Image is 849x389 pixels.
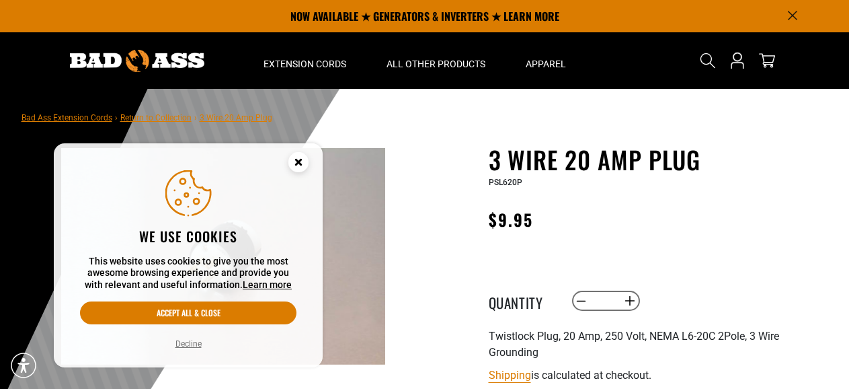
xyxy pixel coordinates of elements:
[387,58,485,70] span: All Other Products
[70,50,204,72] img: Bad Ass Extension Cords
[697,50,719,71] summary: Search
[80,227,296,245] h2: We use cookies
[264,58,346,70] span: Extension Cords
[506,32,586,89] summary: Apparel
[80,302,296,324] button: Accept all & close
[489,145,818,174] h1: 3 Wire 20 Amp Plug
[120,113,192,122] a: Return to Collection
[200,113,272,122] span: 3 Wire 20 Amp Plug
[489,328,818,361] p: Twistlock Plug, 20 Amp, 250 Volt, NEMA L6-20C 2Pole, 3 Wire Grounding
[54,143,323,368] aside: Cookie Consent
[243,279,292,290] a: Learn more
[366,32,506,89] summary: All Other Products
[22,109,272,125] nav: breadcrumbs
[171,337,206,351] button: Decline
[115,113,118,122] span: ›
[489,369,531,382] a: Shipping
[489,366,818,384] div: is calculated at checkout.
[80,256,296,291] p: This website uses cookies to give you the most awesome browsing experience and provide you with r...
[526,58,566,70] span: Apparel
[489,178,522,187] span: PSL620P
[489,207,533,232] span: $9.95
[194,113,197,122] span: ›
[243,32,366,89] summary: Extension Cords
[22,113,112,122] a: Bad Ass Extension Cords
[489,292,556,310] label: Quantity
